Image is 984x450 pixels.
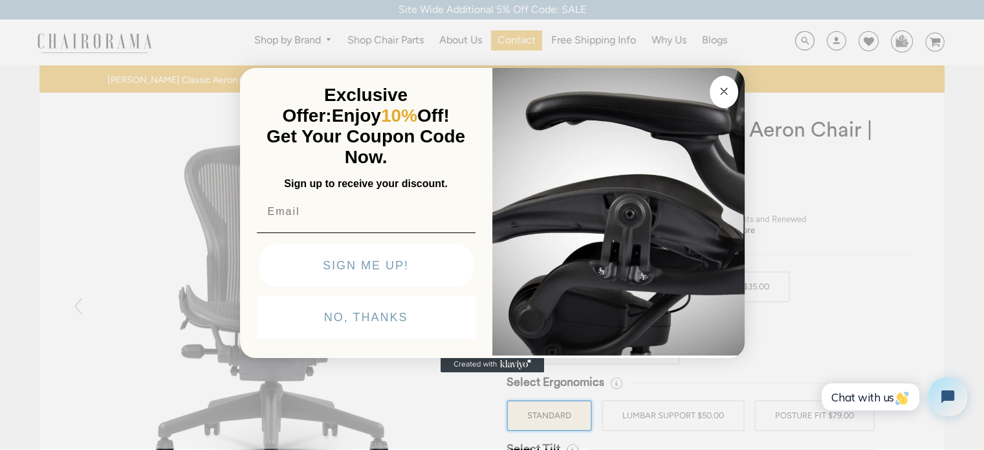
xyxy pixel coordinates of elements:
span: Sign up to receive your discount. [284,178,447,189]
button: NO, THANKS [257,296,476,339]
button: Close dialog [710,76,738,108]
span: Exclusive Offer: [282,85,408,126]
span: 10% [381,106,417,126]
span: Enjoy Off! [332,106,450,126]
a: Created with Klaviyo - opens in a new tab [441,357,544,372]
span: Get Your Coupon Code Now. [267,126,465,167]
input: Email [257,199,476,225]
img: 92d77583-a095-41f6-84e7-858462e0427a.jpeg [492,65,745,355]
iframe: Tidio Chat [807,366,978,427]
img: underline [257,232,476,233]
button: SIGN ME UP! [259,244,473,287]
